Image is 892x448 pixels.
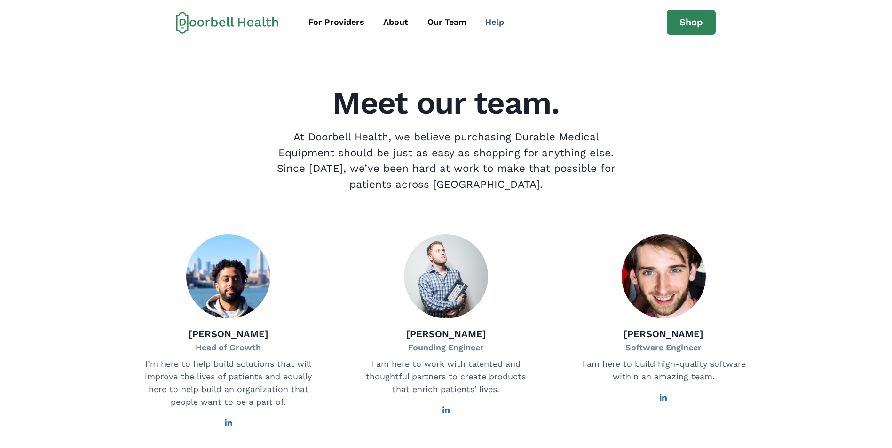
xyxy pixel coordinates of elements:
[189,327,268,341] p: [PERSON_NAME]
[404,234,488,318] img: Drew Baumann
[427,16,466,29] div: Our Team
[362,358,530,396] p: I am here to work with talented and thoughtful partners to create products that enrich patients' ...
[624,327,703,341] p: [PERSON_NAME]
[186,234,270,318] img: Fadhi Ali
[579,358,748,383] p: I am here to build high-quality software within an amazing team.
[624,341,703,354] p: Software Engineer
[383,16,408,29] div: About
[189,341,268,354] p: Head of Growth
[300,12,373,33] a: For Providers
[375,12,417,33] a: About
[269,129,623,192] p: At Doorbell Health, we believe purchasing Durable Medical Equipment should be just as easy as sho...
[126,87,766,119] h2: Meet our team.
[406,341,486,354] p: Founding Engineer
[477,12,513,33] a: Help
[485,16,504,29] div: Help
[144,358,312,409] p: I’m here to help build solutions that will improve the lives of patients and equally here to help...
[406,327,486,341] p: [PERSON_NAME]
[308,16,364,29] div: For Providers
[667,10,716,35] a: Shop
[622,234,706,318] img: Agustín Brandoni
[419,12,475,33] a: Our Team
